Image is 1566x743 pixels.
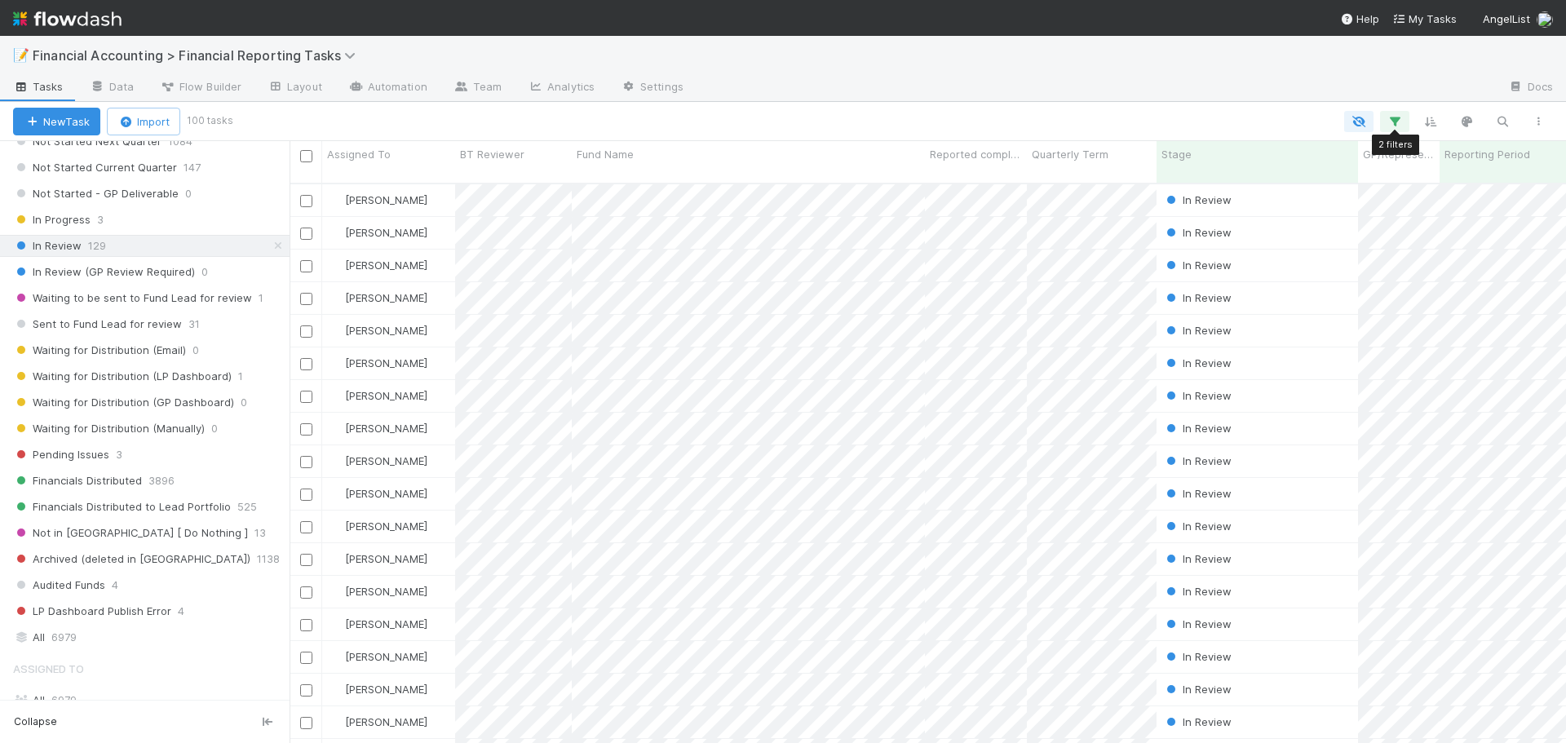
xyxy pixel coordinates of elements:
[329,192,427,208] div: [PERSON_NAME]
[1163,714,1232,730] div: In Review
[345,617,427,630] span: [PERSON_NAME]
[13,288,252,308] span: Waiting to be sent to Fund Lead for review
[13,366,232,387] span: Waiting for Distribution (LP Dashboard)
[1163,715,1232,728] span: In Review
[211,418,218,439] span: 0
[13,262,195,282] span: In Review (GP Review Required)
[1392,11,1457,27] a: My Tasks
[345,520,427,533] span: [PERSON_NAME]
[168,131,192,152] span: 1084
[300,456,312,468] input: Toggle Row Selected
[345,454,427,467] span: [PERSON_NAME]
[13,497,231,517] span: Financials Distributed to Lead Portfolio
[13,444,109,465] span: Pending Issues
[13,108,100,135] button: NewTask
[330,617,343,630] img: avatar_030f5503-c087-43c2-95d1-dd8963b2926c.png
[1163,683,1232,696] span: In Review
[330,291,343,304] img: avatar_030f5503-c087-43c2-95d1-dd8963b2926c.png
[329,681,427,697] div: [PERSON_NAME]
[345,715,427,728] span: [PERSON_NAME]
[178,601,184,621] span: 4
[1163,551,1232,567] div: In Review
[300,717,312,729] input: Toggle Row Selected
[13,157,177,178] span: Not Started Current Quarter
[1163,224,1232,241] div: In Review
[237,497,257,517] span: 525
[1163,583,1232,599] div: In Review
[51,627,77,648] span: 6979
[1163,420,1232,436] div: In Review
[13,314,182,334] span: Sent to Fund Lead for review
[13,184,179,204] span: Not Started - GP Deliverable
[13,652,84,685] span: Assigned To
[345,422,427,435] span: [PERSON_NAME]
[345,650,427,663] span: [PERSON_NAME]
[330,324,343,337] img: avatar_030f5503-c087-43c2-95d1-dd8963b2926c.png
[1163,454,1232,467] span: In Review
[300,293,312,305] input: Toggle Row Selected
[1163,355,1232,371] div: In Review
[1163,193,1232,206] span: In Review
[300,521,312,533] input: Toggle Row Selected
[1032,146,1108,162] span: Quarterly Term
[1163,291,1232,304] span: In Review
[1444,146,1530,162] span: Reporting Period
[300,423,312,436] input: Toggle Row Selected
[13,5,122,33] img: logo-inverted-e16ddd16eac7371096b0.svg
[345,585,427,598] span: [PERSON_NAME]
[300,586,312,599] input: Toggle Row Selected
[1163,259,1232,272] span: In Review
[88,236,106,256] span: 129
[329,387,427,404] div: [PERSON_NAME]
[13,392,234,413] span: Waiting for Distribution (GP Dashboard)
[1163,322,1232,338] div: In Review
[329,224,427,241] div: [PERSON_NAME]
[1163,552,1232,565] span: In Review
[13,340,186,360] span: Waiting for Distribution (Email)
[330,520,343,533] img: avatar_030f5503-c087-43c2-95d1-dd8963b2926c.png
[577,146,634,162] span: Fund Name
[329,290,427,306] div: [PERSON_NAME]
[608,75,697,101] a: Settings
[257,549,280,569] span: 1138
[201,262,208,282] span: 0
[329,485,427,502] div: [PERSON_NAME]
[14,714,57,729] span: Collapse
[116,444,122,465] span: 3
[329,322,427,338] div: [PERSON_NAME]
[300,150,312,162] input: Toggle All Rows Selected
[77,75,147,101] a: Data
[345,389,427,402] span: [PERSON_NAME]
[300,358,312,370] input: Toggle Row Selected
[1163,422,1232,435] span: In Review
[1163,257,1232,273] div: In Review
[160,78,241,95] span: Flow Builder
[330,356,343,369] img: avatar_030f5503-c087-43c2-95d1-dd8963b2926c.png
[13,601,171,621] span: LP Dashboard Publish Error
[184,157,201,178] span: 147
[192,340,199,360] span: 0
[335,75,440,101] a: Automation
[13,236,82,256] span: In Review
[148,471,175,491] span: 3896
[1163,387,1232,404] div: In Review
[460,146,524,162] span: BT Reviewer
[345,259,427,272] span: [PERSON_NAME]
[254,523,266,543] span: 13
[1163,389,1232,402] span: In Review
[330,389,343,402] img: avatar_030f5503-c087-43c2-95d1-dd8963b2926c.png
[329,551,427,567] div: [PERSON_NAME]
[345,291,427,304] span: [PERSON_NAME]
[1163,681,1232,697] div: In Review
[51,693,77,706] span: 6979
[1163,290,1232,306] div: In Review
[1163,650,1232,663] span: In Review
[13,418,205,439] span: Waiting for Distribution (Manually)
[13,627,285,648] div: All
[1163,487,1232,500] span: In Review
[13,471,142,491] span: Financials Distributed
[345,683,427,696] span: [PERSON_NAME]
[1163,617,1232,630] span: In Review
[13,131,161,152] span: Not Started Next Quarter
[13,690,285,710] div: All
